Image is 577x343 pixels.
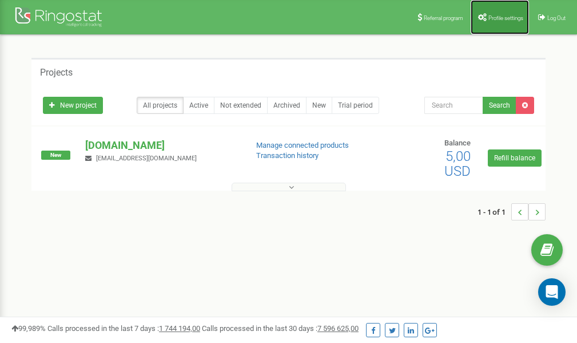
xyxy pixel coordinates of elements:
[477,192,546,232] nav: ...
[256,151,319,160] a: Transaction history
[47,324,200,333] span: Calls processed in the last 7 days :
[40,68,73,78] h5: Projects
[488,149,542,167] a: Refill balance
[424,15,463,21] span: Referral program
[137,97,184,114] a: All projects
[424,97,483,114] input: Search
[547,15,566,21] span: Log Out
[317,324,359,333] u: 7 596 625,00
[11,324,46,333] span: 99,989%
[483,97,516,114] button: Search
[96,155,197,162] span: [EMAIL_ADDRESS][DOMAIN_NAME]
[306,97,332,114] a: New
[538,278,566,306] div: Open Intercom Messenger
[202,324,359,333] span: Calls processed in the last 30 days :
[267,97,307,114] a: Archived
[85,138,237,153] p: [DOMAIN_NAME]
[477,203,511,220] span: 1 - 1 of 1
[183,97,214,114] a: Active
[41,151,70,160] span: New
[444,139,471,147] span: Balance
[256,141,349,149] a: Manage connected products
[444,148,471,179] span: 5,00 USD
[43,97,103,114] a: New project
[488,15,523,21] span: Profile settings
[159,324,200,333] u: 1 744 194,00
[332,97,379,114] a: Trial period
[214,97,268,114] a: Not extended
